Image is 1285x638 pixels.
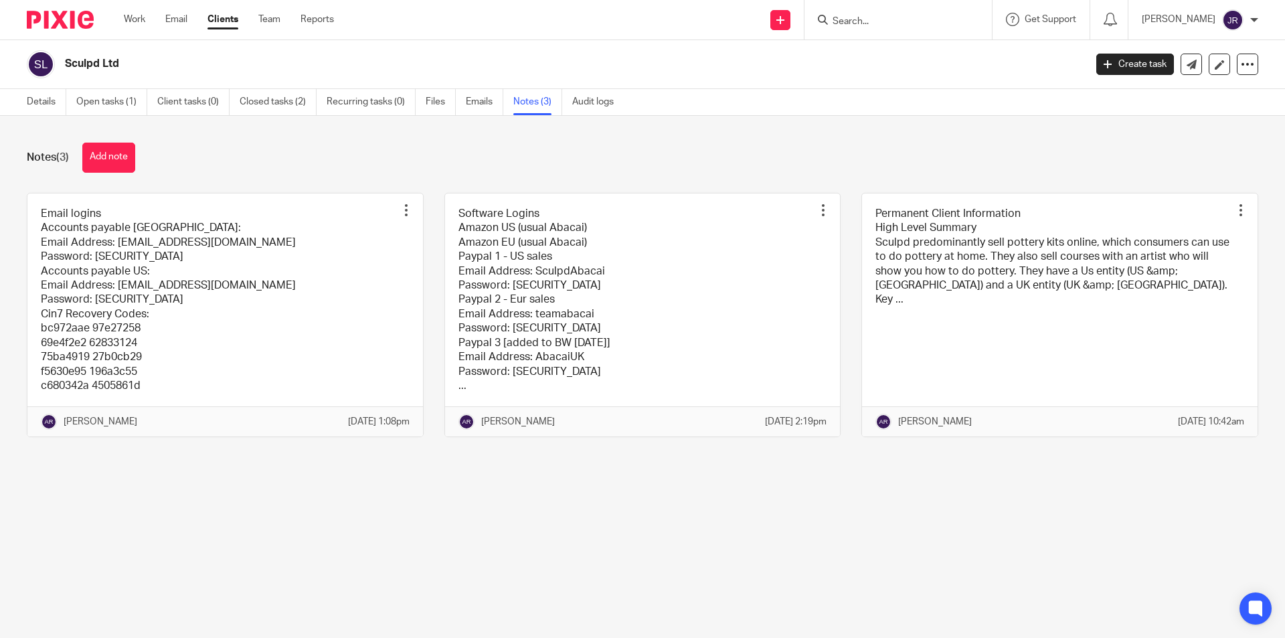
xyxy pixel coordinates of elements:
[481,415,555,428] p: [PERSON_NAME]
[1178,415,1244,428] p: [DATE] 10:42am
[157,89,230,115] a: Client tasks (0)
[124,13,145,26] a: Work
[426,89,456,115] a: Files
[64,415,137,428] p: [PERSON_NAME]
[165,13,187,26] a: Email
[27,11,94,29] img: Pixie
[27,89,66,115] a: Details
[41,414,57,430] img: svg%3E
[301,13,334,26] a: Reports
[82,143,135,173] button: Add note
[56,152,69,163] span: (3)
[572,89,624,115] a: Audit logs
[513,89,562,115] a: Notes (3)
[1025,15,1076,24] span: Get Support
[240,89,317,115] a: Closed tasks (2)
[27,151,69,165] h1: Notes
[27,50,55,78] img: svg%3E
[327,89,416,115] a: Recurring tasks (0)
[348,415,410,428] p: [DATE] 1:08pm
[65,57,874,71] h2: Sculpd Ltd
[258,13,280,26] a: Team
[765,415,827,428] p: [DATE] 2:19pm
[207,13,238,26] a: Clients
[898,415,972,428] p: [PERSON_NAME]
[458,414,475,430] img: svg%3E
[1096,54,1174,75] a: Create task
[875,414,891,430] img: svg%3E
[1222,9,1244,31] img: svg%3E
[466,89,503,115] a: Emails
[1142,13,1215,26] p: [PERSON_NAME]
[76,89,147,115] a: Open tasks (1)
[831,16,952,28] input: Search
